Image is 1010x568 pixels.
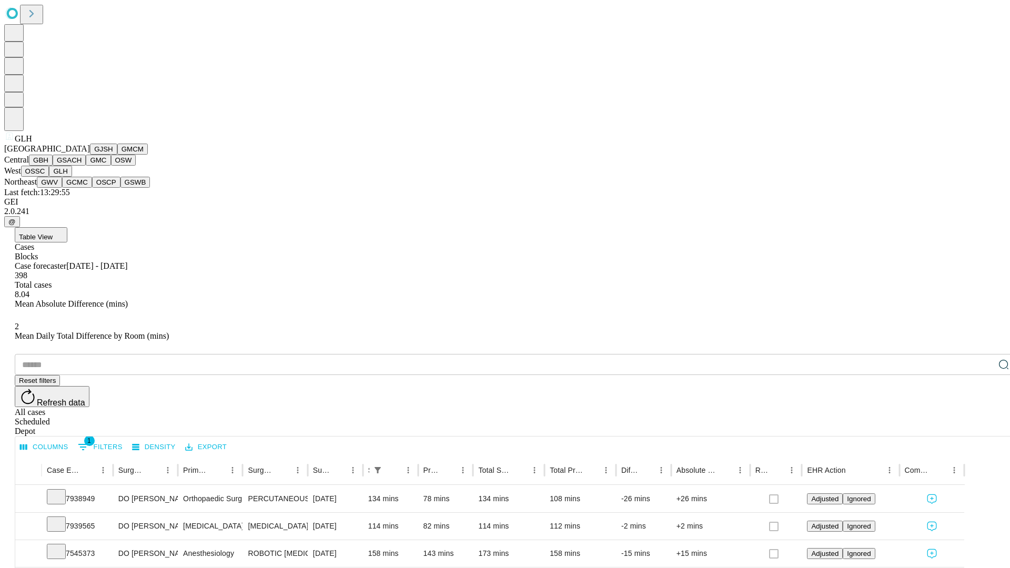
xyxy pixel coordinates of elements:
[718,463,733,478] button: Sort
[183,513,237,540] div: [MEDICAL_DATA]
[755,466,769,474] div: Resolved in EHR
[210,463,225,478] button: Sort
[368,540,413,567] div: 158 mins
[15,299,128,308] span: Mean Absolute Difference (mins)
[183,466,209,474] div: Primary Service
[47,485,108,512] div: 7938949
[843,493,875,504] button: Ignored
[676,513,745,540] div: +2 mins
[129,439,178,455] button: Density
[478,466,511,474] div: Total Scheduled Duration
[847,550,871,557] span: Ignored
[882,463,897,478] button: Menu
[66,261,127,270] span: [DATE] - [DATE]
[423,513,468,540] div: 82 mins
[15,375,60,386] button: Reset filters
[843,548,875,559] button: Ignored
[784,463,799,478] button: Menu
[621,485,666,512] div: -26 mins
[21,166,49,177] button: OSSC
[17,439,71,455] button: Select columns
[276,463,290,478] button: Sort
[90,144,117,155] button: GJSH
[423,485,468,512] div: 78 mins
[441,463,456,478] button: Sort
[8,218,16,226] span: @
[811,495,839,503] span: Adjusted
[584,463,599,478] button: Sort
[550,513,611,540] div: 112 mins
[15,134,32,143] span: GLH
[4,166,21,175] span: West
[386,463,401,478] button: Sort
[346,463,360,478] button: Menu
[847,522,871,530] span: Ignored
[15,261,66,270] span: Case forecaster
[290,463,305,478] button: Menu
[96,463,110,478] button: Menu
[15,280,52,289] span: Total cases
[676,485,745,512] div: +26 mins
[118,513,173,540] div: DO [PERSON_NAME] Do
[621,466,638,474] div: Difference
[456,463,470,478] button: Menu
[313,540,358,567] div: [DATE]
[21,545,36,563] button: Expand
[120,177,150,188] button: GSWB
[47,466,80,474] div: Case Epic Id
[62,177,92,188] button: GCMC
[248,513,302,540] div: [MEDICAL_DATA]
[639,463,654,478] button: Sort
[368,513,413,540] div: 114 mins
[423,540,468,567] div: 143 mins
[807,466,845,474] div: EHR Action
[313,513,358,540] div: [DATE]
[4,216,20,227] button: @
[81,463,96,478] button: Sort
[21,490,36,509] button: Expand
[75,439,125,455] button: Show filters
[118,466,145,474] div: Surgeon Name
[4,197,1006,207] div: GEI
[676,540,745,567] div: +15 mins
[905,466,931,474] div: Comments
[225,463,240,478] button: Menu
[423,466,440,474] div: Predicted In Room Duration
[811,522,839,530] span: Adjusted
[401,463,416,478] button: Menu
[807,493,843,504] button: Adjusted
[15,331,169,340] span: Mean Daily Total Difference by Room (mins)
[248,485,302,512] div: PERCUTANEOUS FIXATION PROXIMAL [MEDICAL_DATA]
[92,177,120,188] button: OSCP
[160,463,175,478] button: Menu
[370,463,385,478] div: 1 active filter
[807,521,843,532] button: Adjusted
[15,227,67,242] button: Table View
[550,540,611,567] div: 158 mins
[770,463,784,478] button: Sort
[527,463,542,478] button: Menu
[47,540,108,567] div: 7545373
[599,463,613,478] button: Menu
[117,144,148,155] button: GMCM
[550,485,611,512] div: 108 mins
[248,466,274,474] div: Surgery Name
[843,521,875,532] button: Ignored
[111,155,136,166] button: OSW
[733,463,748,478] button: Menu
[621,513,666,540] div: -2 mins
[183,485,237,512] div: Orthopaedic Surgery
[370,463,385,478] button: Show filters
[676,466,717,474] div: Absolute Difference
[811,550,839,557] span: Adjusted
[331,463,346,478] button: Sort
[118,485,173,512] div: DO [PERSON_NAME] [PERSON_NAME] Do
[15,386,89,407] button: Refresh data
[21,518,36,536] button: Expand
[183,540,237,567] div: Anesthesiology
[183,439,229,455] button: Export
[19,377,56,384] span: Reset filters
[47,513,108,540] div: 7939565
[847,495,871,503] span: Ignored
[313,485,358,512] div: [DATE]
